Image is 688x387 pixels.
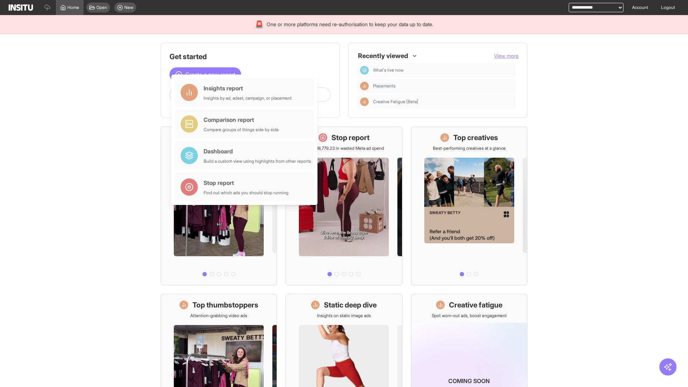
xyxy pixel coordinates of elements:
[373,67,403,73] span: What's live now
[255,19,264,29] div: 🚨
[317,313,371,319] p: Insights on static image ads
[373,83,513,89] span: Placements
[204,190,288,196] div: Find out which ads you should stop running
[373,99,418,105] span: Creative Fatigue [Beta]
[190,313,247,319] p: Attention-grabbing video ads
[204,84,292,92] div: Insights report
[453,133,498,143] h1: Top creatives
[373,83,396,89] span: Placements
[494,53,519,59] span: View more
[169,67,241,82] button: Create a new report
[267,21,433,28] span: One or more platforms need re-authorisation to keep your data up to date.
[204,127,279,133] div: Compare groups of things side by side
[169,52,331,62] h1: Get started
[373,67,513,73] span: What's live now
[286,126,402,285] a: Stop reportSave £18,779.23 in wasted Meta ad spend
[360,82,369,90] div: Insights
[433,145,506,151] p: Best-performing creatives at a glance
[204,95,292,101] div: Insights by ad, adset, campaign, or placement
[304,145,384,151] p: Save £18,779.23 in wasted Meta ad spend
[204,158,311,164] div: Build a custom view using highlights from other reports
[124,5,133,10] span: New
[324,300,377,310] h1: Static deep dive
[360,97,369,106] div: Insights
[360,66,369,75] div: Dashboard
[373,99,513,105] span: Creative Fatigue [Beta]
[204,115,279,124] div: Comparison report
[204,147,311,156] div: Dashboard
[67,5,79,10] span: Home
[96,5,107,10] span: Open
[331,133,369,143] h1: Stop report
[494,52,519,59] button: View more
[192,300,258,310] h1: Top thumbstoppers
[204,178,288,187] div: Stop report
[185,70,235,79] span: Create a new report
[161,126,277,285] a: What's live nowSee all active ads instantly
[9,4,33,11] img: Logo
[411,126,527,285] a: Top creativesBest-performing creatives at a glance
